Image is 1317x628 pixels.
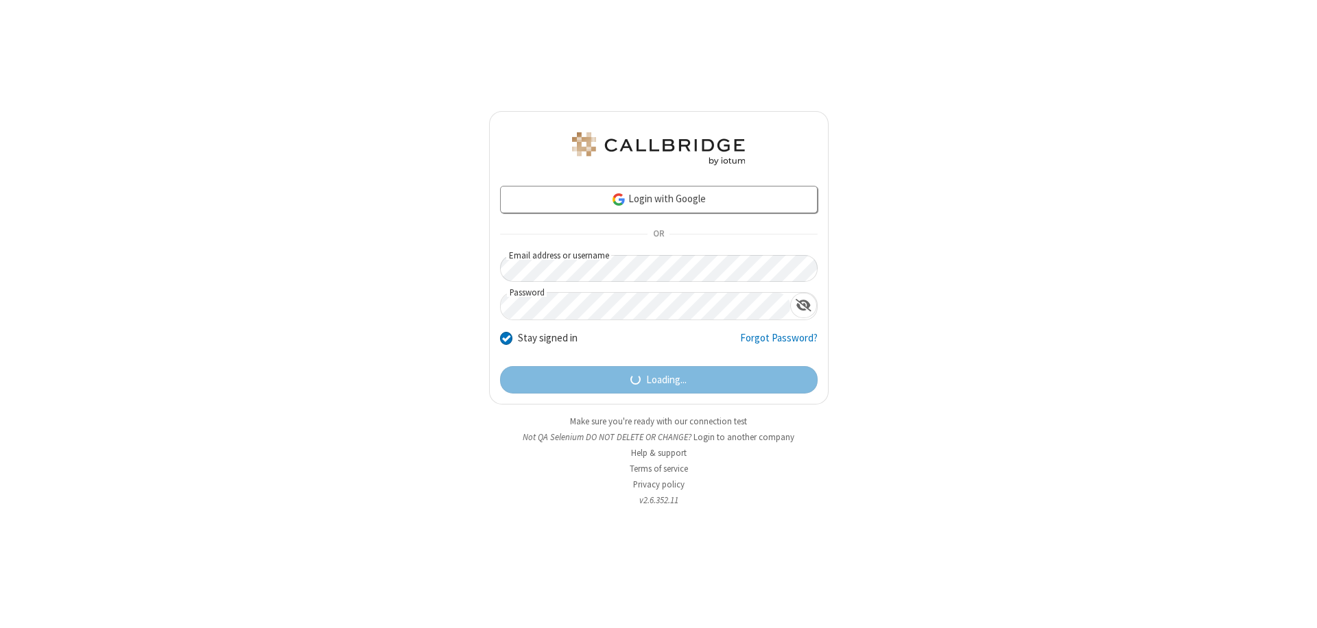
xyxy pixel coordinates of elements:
button: Loading... [500,366,818,394]
a: Privacy policy [633,479,685,490]
li: v2.6.352.11 [489,494,829,507]
div: Show password [790,293,817,318]
span: Loading... [646,372,687,388]
li: Not QA Selenium DO NOT DELETE OR CHANGE? [489,431,829,444]
a: Terms of service [630,463,688,474]
img: google-icon.png [611,192,626,207]
input: Email address or username [500,255,818,282]
img: QA Selenium DO NOT DELETE OR CHANGE [569,132,748,165]
span: OR [648,225,669,244]
label: Stay signed in [518,330,578,346]
a: Forgot Password? [740,330,818,357]
input: Password [501,293,790,319]
button: Login to another company [693,431,794,444]
iframe: Chat [1283,592,1307,618]
a: Login with Google [500,186,818,213]
a: Help & support [631,447,687,459]
a: Make sure you're ready with our connection test [570,415,747,427]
